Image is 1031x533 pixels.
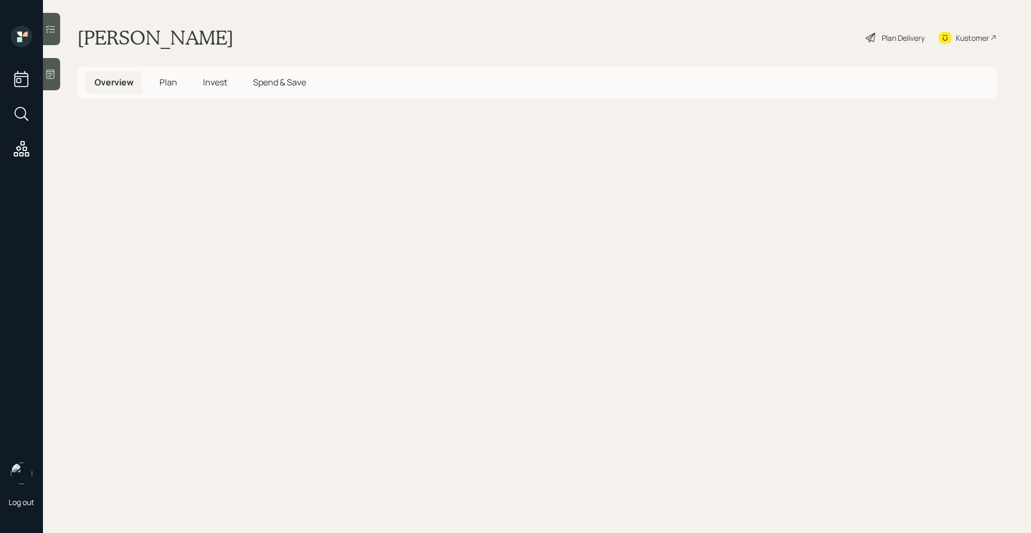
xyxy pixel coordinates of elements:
span: Plan [159,76,177,88]
img: retirable_logo.png [11,463,32,484]
h1: [PERSON_NAME] [77,26,234,49]
div: Kustomer [956,32,989,44]
span: Spend & Save [253,76,306,88]
div: Log out [9,497,34,507]
span: Invest [203,76,227,88]
span: Overview [95,76,134,88]
div: Plan Delivery [882,32,925,44]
